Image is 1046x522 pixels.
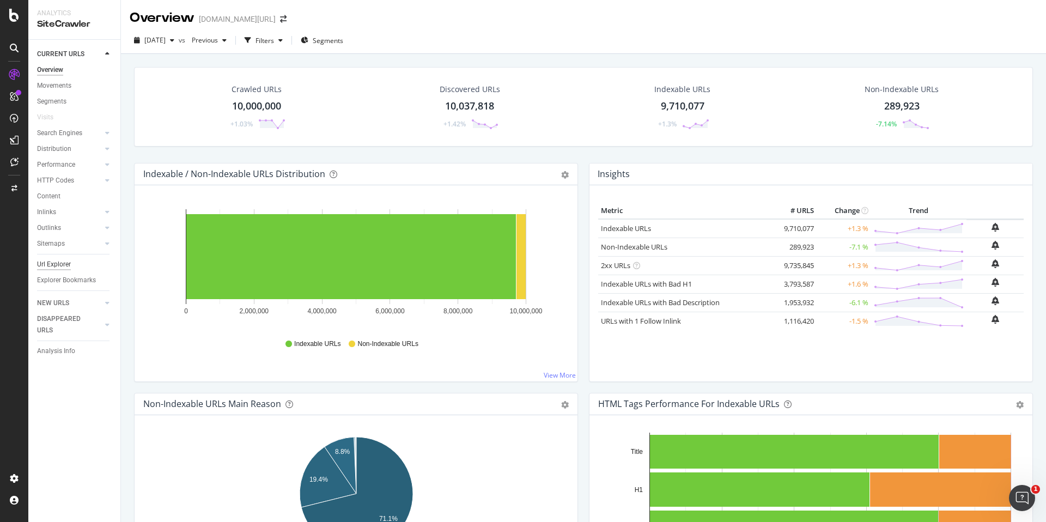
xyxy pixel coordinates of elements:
span: Segments [313,36,343,45]
a: Inlinks [37,207,102,218]
span: Previous [187,35,218,45]
div: arrow-right-arrow-left [280,15,287,23]
td: 1,953,932 [773,293,817,312]
div: +1.03% [230,119,253,129]
div: HTTP Codes [37,175,74,186]
div: Distribution [37,143,71,155]
text: 4,000,000 [307,307,337,315]
a: HTTP Codes [37,175,102,186]
iframe: Intercom live chat [1009,485,1035,511]
div: +1.42% [443,119,466,129]
div: bell-plus [992,241,999,250]
div: bell-plus [992,315,999,324]
span: Indexable URLs [294,339,340,349]
a: Segments [37,96,113,107]
a: URLs with 1 Follow Inlink [601,316,681,326]
span: vs [179,35,187,45]
text: 6,000,000 [375,307,405,315]
div: Filters [256,36,274,45]
text: 8.8% [335,448,350,456]
text: 8,000,000 [443,307,473,315]
a: View More [544,371,576,380]
div: gear [561,401,569,409]
td: -1.5 % [817,312,871,330]
a: Outlinks [37,222,102,234]
text: H1 [635,486,643,494]
text: 10,000,000 [509,307,542,315]
div: 10,000,000 [232,99,281,113]
a: Search Engines [37,128,102,139]
a: DISAPPEARED URLS [37,313,102,336]
div: Visits [37,112,53,123]
div: Analysis Info [37,345,75,357]
a: Movements [37,80,113,92]
div: Non-Indexable URLs Main Reason [143,398,281,409]
div: Content [37,191,60,202]
a: 2xx URLs [601,260,630,270]
span: 1 [1031,485,1040,494]
a: Indexable URLs with Bad Description [601,298,720,307]
a: Visits [37,112,64,123]
div: Inlinks [37,207,56,218]
a: Indexable URLs with Bad H1 [601,279,692,289]
td: 3,793,587 [773,275,817,293]
text: 2,000,000 [240,307,269,315]
div: 10,037,818 [445,99,494,113]
a: CURRENT URLS [37,48,102,60]
text: 0 [184,307,188,315]
div: -7.14% [876,119,897,129]
div: 289,923 [884,99,920,113]
div: [DOMAIN_NAME][URL] [199,14,276,25]
div: 9,710,077 [661,99,704,113]
td: -7.1 % [817,238,871,256]
a: Distribution [37,143,102,155]
div: SiteCrawler [37,18,112,31]
div: NEW URLS [37,298,69,309]
a: Non-Indexable URLs [601,242,667,252]
button: Filters [240,32,287,49]
div: Performance [37,159,75,171]
td: +1.3 % [817,219,871,238]
div: gear [1016,401,1024,409]
a: Sitemaps [37,238,102,250]
div: Indexable / Non-Indexable URLs Distribution [143,168,325,179]
th: Metric [598,203,773,219]
a: Indexable URLs [601,223,651,233]
button: Segments [296,32,348,49]
h4: Insights [598,167,630,181]
svg: A chart. [143,203,569,329]
div: Indexable URLs [654,84,710,95]
div: bell-plus [992,296,999,305]
span: Non-Indexable URLs [357,339,418,349]
div: Analytics [37,9,112,18]
th: Trend [871,203,966,219]
div: Url Explorer [37,259,71,270]
div: Non-Indexable URLs [865,84,939,95]
div: Movements [37,80,71,92]
div: +1.3% [658,119,677,129]
td: 9,735,845 [773,256,817,275]
div: Discovered URLs [440,84,500,95]
div: Crawled URLs [232,84,282,95]
td: 9,710,077 [773,219,817,238]
a: Explorer Bookmarks [37,275,113,286]
div: HTML Tags Performance for Indexable URLs [598,398,780,409]
text: Title [631,448,643,456]
a: NEW URLS [37,298,102,309]
div: Search Engines [37,128,82,139]
text: 19.4% [309,476,328,483]
a: Url Explorer [37,259,113,270]
div: Segments [37,96,66,107]
th: # URLS [773,203,817,219]
td: +1.6 % [817,275,871,293]
div: bell-plus [992,223,999,232]
div: Explorer Bookmarks [37,275,96,286]
td: 289,923 [773,238,817,256]
div: gear [561,171,569,179]
button: [DATE] [130,32,179,49]
a: Analysis Info [37,345,113,357]
div: Outlinks [37,222,61,234]
div: Sitemaps [37,238,65,250]
div: bell-plus [992,259,999,268]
